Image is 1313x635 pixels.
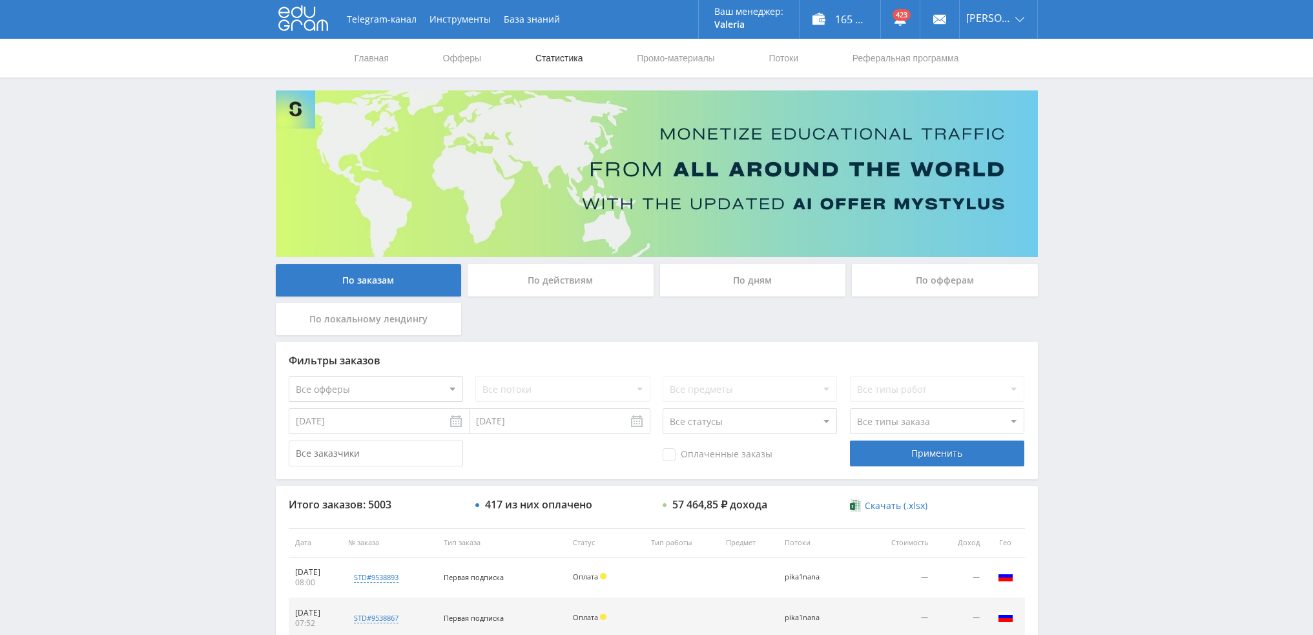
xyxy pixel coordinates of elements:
[660,264,846,297] div: По дням
[295,578,335,588] div: 08:00
[444,613,504,623] span: Первая подписка
[767,39,800,78] a: Потоки
[636,39,716,78] a: Промо-материалы
[354,613,398,623] div: std#9538867
[785,614,843,622] div: pika1nana
[289,441,463,466] input: Все заказчики
[600,573,606,579] span: Холд
[966,13,1011,23] span: [PERSON_NAME]
[850,499,861,512] img: xlsx
[778,528,865,557] th: Потоки
[444,572,504,582] span: Первая подписка
[353,39,390,78] a: Главная
[998,609,1013,625] img: rus.png
[485,499,592,510] div: 417 из них оплачено
[566,528,645,557] th: Статус
[851,39,960,78] a: Реферальная программа
[998,568,1013,584] img: rus.png
[935,528,986,557] th: Доход
[437,528,566,557] th: Тип заказа
[600,614,606,620] span: Холд
[573,612,598,622] span: Оплата
[850,499,927,512] a: Скачать (.xlsx)
[342,528,438,557] th: № заказа
[573,572,598,581] span: Оплата
[663,448,772,461] span: Оплаченные заказы
[295,618,335,629] div: 07:52
[295,567,335,578] div: [DATE]
[865,528,935,557] th: Стоимость
[468,264,654,297] div: По действиям
[276,90,1038,257] img: Banner
[714,6,783,17] p: Ваш менеджер:
[534,39,584,78] a: Статистика
[289,499,463,510] div: Итого заказов: 5003
[672,499,767,510] div: 57 464,85 ₽ дохода
[276,264,462,297] div: По заказам
[645,528,719,557] th: Тип работы
[295,608,335,618] div: [DATE]
[865,557,935,598] td: —
[719,528,779,557] th: Предмет
[850,441,1024,466] div: Применить
[289,355,1025,366] div: Фильтры заказов
[852,264,1038,297] div: По офферам
[785,573,843,581] div: pika1nana
[865,501,927,511] span: Скачать (.xlsx)
[289,528,342,557] th: Дата
[354,572,398,583] div: std#9538893
[714,19,783,30] p: Valeria
[276,303,462,335] div: По локальному лендингу
[986,528,1025,557] th: Гео
[935,557,986,598] td: —
[442,39,483,78] a: Офферы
